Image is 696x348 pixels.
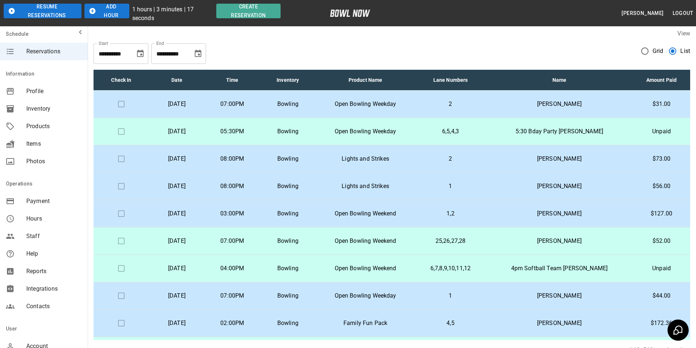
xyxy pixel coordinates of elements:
p: Unpaid [639,264,684,273]
p: 08:00PM [210,154,254,163]
p: 07:00PM [210,291,254,300]
p: $127.00 [639,209,684,218]
p: [DATE] [155,291,199,300]
p: [PERSON_NAME] [492,182,627,191]
p: $73.00 [639,154,684,163]
p: 6,5,4,3 [421,127,480,136]
p: 4pm Softball Team [PERSON_NAME] [492,264,627,273]
p: Open Bowling Weekday [322,291,410,300]
button: Choose date, selected date is Sep 20, 2025 [191,46,205,61]
span: Integrations [26,284,82,293]
p: [PERSON_NAME] [492,291,627,300]
p: Lights and Strikes [322,182,410,191]
p: Open Bowling Weekend [322,237,410,245]
p: [DATE] [155,209,199,218]
button: Create Reservation [216,4,281,18]
p: $44.00 [639,291,684,300]
th: Lane Numbers [415,70,486,91]
p: 1 hours | 3 minutes | 17 seconds [132,5,213,23]
p: [PERSON_NAME] [492,100,627,108]
p: Open Bowling Weekday [322,127,410,136]
span: Reports [26,267,82,276]
th: Product Name [316,70,415,91]
p: 05:30PM [210,127,254,136]
p: Open Bowling Weekend [322,209,410,218]
p: Open Bowling Weekday [322,100,410,108]
p: 4,5 [421,319,480,328]
span: Grid [653,47,663,56]
p: Family Fun Pack [322,319,410,328]
p: [PERSON_NAME] [492,154,627,163]
p: $52.00 [639,237,684,245]
th: Name [486,70,633,91]
p: [DATE] [155,127,199,136]
p: 5:30 Bday Party [PERSON_NAME] [492,127,627,136]
span: Profile [26,87,82,96]
p: 1 [421,182,480,191]
p: 02:00PM [210,319,254,328]
span: Staff [26,232,82,241]
p: [PERSON_NAME] [492,209,627,218]
p: Bowling [266,154,310,163]
button: Choose date, selected date is Aug 20, 2025 [133,46,148,61]
p: [DATE] [155,154,199,163]
p: Bowling [266,264,310,273]
span: Items [26,139,82,148]
span: Photos [26,157,82,166]
p: 1 [421,291,480,300]
p: 6,7,8,9,10,11,12 [421,264,480,273]
p: Bowling [266,209,310,218]
span: Products [26,122,82,131]
p: Unpaid [639,127,684,136]
p: $56.00 [639,182,684,191]
p: $172.36 [639,319,684,328]
span: List [680,47,690,56]
p: Bowling [266,319,310,328]
th: Inventory [260,70,316,91]
p: 04:00PM [210,264,254,273]
p: 1,2 [421,209,480,218]
p: Bowling [266,182,310,191]
p: [DATE] [155,237,199,245]
span: Inventory [26,104,82,113]
th: Amount Paid [633,70,690,91]
p: [DATE] [155,264,199,273]
p: Lights and Strikes [322,154,410,163]
span: Contacts [26,302,82,311]
p: [DATE] [155,182,199,191]
p: [PERSON_NAME] [492,319,627,328]
button: [PERSON_NAME] [619,7,666,20]
p: 2 [421,100,480,108]
span: Reservations [26,47,82,56]
label: View [677,30,690,37]
span: Payment [26,197,82,206]
p: 2 [421,154,480,163]
p: Open Bowling Weekend [322,264,410,273]
img: logo [330,9,370,17]
p: [DATE] [155,100,199,108]
p: Bowling [266,127,310,136]
p: 07:00PM [210,237,254,245]
p: Bowling [266,100,310,108]
th: Check In [94,70,149,91]
button: Add Hour [84,4,129,18]
p: 08:00PM [210,182,254,191]
p: [DATE] [155,319,199,328]
span: Help [26,249,82,258]
button: Resume Reservations [4,4,81,18]
p: Bowling [266,291,310,300]
p: 07:00PM [210,100,254,108]
p: 03:00PM [210,209,254,218]
p: 25,26,27,28 [421,237,480,245]
p: [PERSON_NAME] [492,237,627,245]
p: $31.00 [639,100,684,108]
th: Time [205,70,260,91]
p: Bowling [266,237,310,245]
th: Date [149,70,205,91]
span: Hours [26,214,82,223]
button: Logout [670,7,696,20]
